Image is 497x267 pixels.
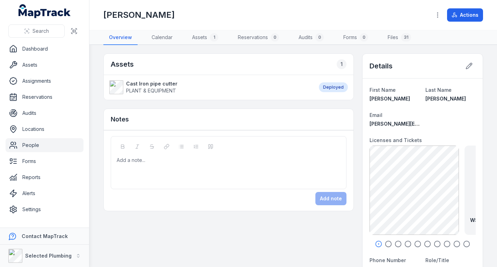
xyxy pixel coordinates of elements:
[103,30,138,45] a: Overview
[6,106,83,120] a: Audits
[447,8,483,22] button: Actions
[338,30,374,45] a: Forms0
[126,80,177,87] strong: Cast Iron pipe cutter
[6,202,83,216] a: Settings
[19,4,71,18] a: MapTrack
[6,58,83,72] a: Assets
[425,257,449,263] span: Role/Title
[6,74,83,88] a: Assignments
[32,28,49,35] span: Search
[22,233,68,239] strong: Contact MapTrack
[401,33,411,42] div: 31
[6,42,83,56] a: Dashboard
[111,114,129,124] h3: Notes
[6,186,83,200] a: Alerts
[210,33,218,42] div: 1
[6,122,83,136] a: Locations
[425,96,466,102] span: [PERSON_NAME]
[319,82,348,92] div: Deployed
[370,137,422,143] span: Licenses and Tickets
[337,59,346,69] div: 1
[146,30,178,45] a: Calendar
[370,121,494,127] span: [PERSON_NAME][EMAIL_ADDRESS][DOMAIN_NAME]
[293,30,329,45] a: Audits0
[6,170,83,184] a: Reports
[271,33,279,42] div: 0
[370,61,393,71] h2: Details
[232,30,285,45] a: Reservations0
[8,24,65,38] button: Search
[382,30,417,45] a: Files31
[6,154,83,168] a: Forms
[103,9,175,21] h1: [PERSON_NAME]
[370,112,382,118] span: Email
[126,88,176,94] span: PLANT & EQUIPMENT
[370,87,396,93] span: First Name
[187,30,224,45] a: Assets1
[111,59,134,69] h2: Assets
[6,90,83,104] a: Reservations
[370,96,410,102] span: [PERSON_NAME]
[6,138,83,152] a: People
[425,87,452,93] span: Last Name
[25,253,72,259] strong: Selected Plumbing
[109,80,312,94] a: Cast Iron pipe cutterPLANT & EQUIPMENT
[315,33,324,42] div: 0
[360,33,368,42] div: 0
[370,257,406,263] span: Phone Number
